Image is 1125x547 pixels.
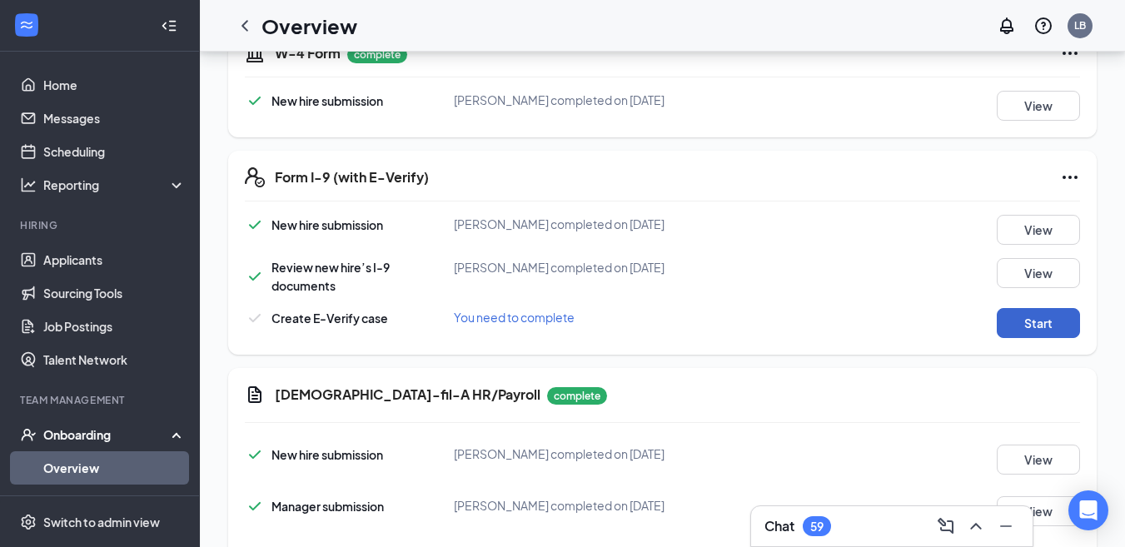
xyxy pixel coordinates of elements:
[1074,18,1086,32] div: LB
[1068,490,1108,530] div: Open Intercom Messenger
[43,343,186,376] a: Talent Network
[454,92,665,107] span: [PERSON_NAME] completed on [DATE]
[454,216,665,231] span: [PERSON_NAME] completed on [DATE]
[43,310,186,343] a: Job Postings
[1060,167,1080,187] svg: Ellipses
[245,308,265,328] svg: Checkmark
[963,513,989,540] button: ChevronUp
[997,308,1080,338] button: Start
[347,46,407,63] p: complete
[997,496,1080,526] button: View
[245,167,265,187] svg: FormI9EVerifyIcon
[454,498,665,513] span: [PERSON_NAME] completed on [DATE]
[1033,16,1053,36] svg: QuestionInfo
[20,426,37,443] svg: UserCheck
[43,102,186,135] a: Messages
[454,260,665,275] span: [PERSON_NAME] completed on [DATE]
[271,499,384,514] span: Manager submission
[43,243,186,276] a: Applicants
[993,513,1019,540] button: Minimize
[275,385,540,404] h5: [DEMOGRAPHIC_DATA]-fil-A HR/Payroll
[20,177,37,193] svg: Analysis
[43,276,186,310] a: Sourcing Tools
[936,516,956,536] svg: ComposeMessage
[275,168,429,186] h5: Form I-9 (with E-Verify)
[245,43,265,63] svg: TaxGovernmentIcon
[20,514,37,530] svg: Settings
[997,215,1080,245] button: View
[43,514,160,530] div: Switch to admin view
[454,446,665,461] span: [PERSON_NAME] completed on [DATE]
[810,520,824,534] div: 59
[271,311,388,326] span: Create E-Verify case
[43,177,187,193] div: Reporting
[43,426,172,443] div: Onboarding
[43,135,186,168] a: Scheduling
[245,91,265,111] svg: Checkmark
[43,485,186,518] a: E-Verify
[547,387,607,405] p: complete
[764,517,794,535] h3: Chat
[996,516,1016,536] svg: Minimize
[997,16,1017,36] svg: Notifications
[245,266,265,286] svg: Checkmark
[43,451,186,485] a: Overview
[271,447,383,462] span: New hire submission
[271,260,390,293] span: Review new hire’s I-9 documents
[271,93,383,108] span: New hire submission
[235,16,255,36] svg: ChevronLeft
[20,393,182,407] div: Team Management
[997,258,1080,288] button: View
[161,17,177,34] svg: Collapse
[275,44,341,62] h5: W-4 Form
[43,68,186,102] a: Home
[966,516,986,536] svg: ChevronUp
[245,445,265,465] svg: Checkmark
[245,215,265,235] svg: Checkmark
[18,17,35,33] svg: WorkstreamLogo
[1060,43,1080,63] svg: Ellipses
[271,217,383,232] span: New hire submission
[933,513,959,540] button: ComposeMessage
[997,91,1080,121] button: View
[20,218,182,232] div: Hiring
[454,310,575,325] span: You need to complete
[245,385,265,405] svg: Document
[245,496,265,516] svg: Checkmark
[997,445,1080,475] button: View
[261,12,357,40] h1: Overview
